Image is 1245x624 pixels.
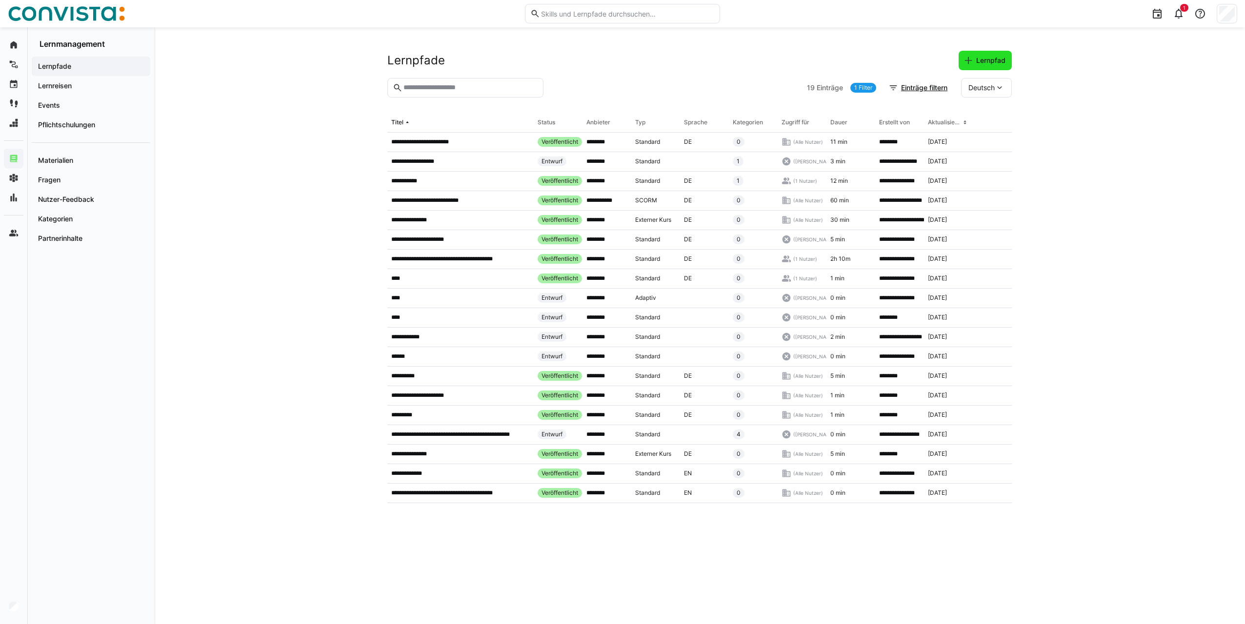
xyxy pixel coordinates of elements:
[793,333,838,340] span: ([PERSON_NAME])
[793,372,823,379] span: (Alle Nutzer)
[586,118,610,126] div: Anbieter
[928,391,947,399] span: [DATE]
[793,255,817,262] span: (1 Nutzer)
[830,489,845,497] span: 0 min
[635,274,660,282] span: Standard
[879,118,910,126] div: Erstellt von
[542,469,578,477] span: Veröffentlicht
[542,489,578,497] span: Veröffentlicht
[684,177,692,185] span: DE
[900,83,949,93] span: Einträge filtern
[635,333,660,341] span: Standard
[737,333,741,341] span: 0
[684,138,692,146] span: DE
[684,216,692,224] span: DE
[793,450,823,457] span: (Alle Nutzer)
[1183,5,1185,11] span: 1
[542,138,578,146] span: Veröffentlicht
[684,255,692,263] span: DE
[635,469,660,477] span: Standard
[830,333,845,341] span: 2 min
[737,157,740,165] span: 1
[538,118,555,126] div: Status
[635,352,660,360] span: Standard
[817,83,843,93] span: Einträge
[830,138,847,146] span: 11 min
[793,158,838,165] span: ([PERSON_NAME])
[830,411,844,419] span: 1 min
[975,56,1007,65] span: Lernpfad
[737,255,741,263] span: 0
[635,372,660,380] span: Standard
[928,255,947,263] span: [DATE]
[928,313,947,321] span: [DATE]
[928,294,947,302] span: [DATE]
[542,177,578,185] span: Veröffentlicht
[387,53,445,68] h2: Lernpfade
[542,450,578,458] span: Veröffentlicht
[830,313,845,321] span: 0 min
[542,294,562,302] span: Entwurf
[830,274,844,282] span: 1 min
[635,430,660,438] span: Standard
[830,294,845,302] span: 0 min
[542,196,578,204] span: Veröffentlicht
[928,235,947,243] span: [DATE]
[542,216,578,224] span: Veröffentlicht
[928,469,947,477] span: [DATE]
[737,352,741,360] span: 0
[737,235,741,243] span: 0
[793,294,838,301] span: ([PERSON_NAME])
[830,469,845,477] span: 0 min
[737,138,741,146] span: 0
[635,391,660,399] span: Standard
[542,274,578,282] span: Veröffentlicht
[928,411,947,419] span: [DATE]
[807,83,815,93] span: 19
[850,83,876,93] a: 1 Filter
[793,431,838,438] span: ([PERSON_NAME])
[793,470,823,477] span: (Alle Nutzer)
[684,469,692,477] span: EN
[830,235,845,243] span: 5 min
[391,118,403,126] div: Titel
[793,177,817,184] span: (1 Nutzer)
[928,138,947,146] span: [DATE]
[737,196,741,204] span: 0
[928,157,947,165] span: [DATE]
[830,352,845,360] span: 0 min
[542,391,578,399] span: Veröffentlicht
[684,489,692,497] span: EN
[830,391,844,399] span: 1 min
[928,430,947,438] span: [DATE]
[737,177,740,185] span: 1
[928,450,947,458] span: [DATE]
[737,274,741,282] span: 0
[737,411,741,419] span: 0
[635,255,660,263] span: Standard
[542,235,578,243] span: Veröffentlicht
[542,157,562,165] span: Entwurf
[928,216,947,224] span: [DATE]
[959,51,1012,70] button: Lernpfad
[928,177,947,185] span: [DATE]
[928,333,947,341] span: [DATE]
[830,157,845,165] span: 3 min
[793,275,817,282] span: (1 Nutzer)
[793,314,838,321] span: ([PERSON_NAME])
[684,391,692,399] span: DE
[635,489,660,497] span: Standard
[542,372,578,380] span: Veröffentlicht
[884,78,954,97] button: Einträge filtern
[928,118,961,126] div: Aktualisiert am
[635,118,645,126] div: Typ
[830,216,849,224] span: 30 min
[540,9,715,18] input: Skills und Lernpfade durchsuchen…
[928,489,947,497] span: [DATE]
[830,372,845,380] span: 5 min
[684,372,692,380] span: DE
[830,255,850,263] span: 2h 10m
[733,118,763,126] div: Kategorien
[737,372,741,380] span: 0
[635,177,660,185] span: Standard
